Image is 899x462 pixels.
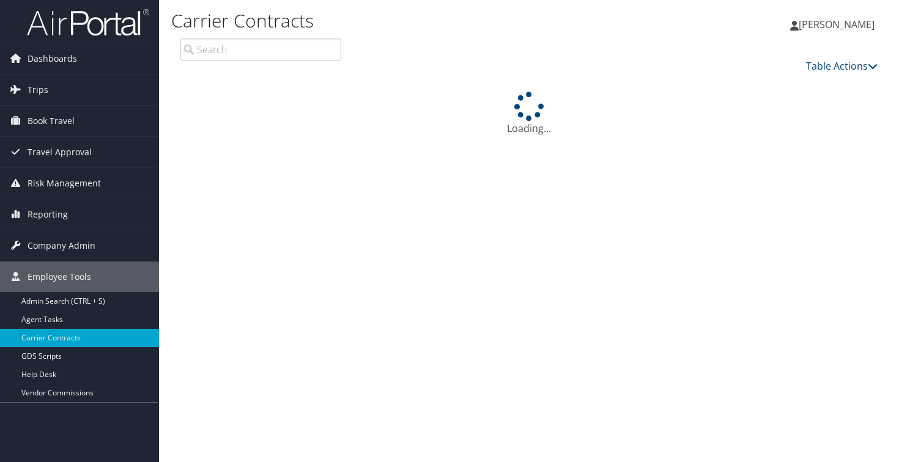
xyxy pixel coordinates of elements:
span: Travel Approval [28,137,92,167]
a: [PERSON_NAME] [790,6,887,43]
span: Dashboards [28,43,77,74]
span: Trips [28,75,48,105]
input: Search [180,38,341,61]
span: [PERSON_NAME] [799,18,875,31]
span: Book Travel [28,106,75,136]
span: Company Admin [28,230,95,261]
img: airportal-logo.png [27,8,149,37]
h1: Carrier Contracts [171,8,648,34]
div: Loading... [171,92,887,136]
span: Reporting [28,199,68,230]
span: Employee Tools [28,262,91,292]
a: Table Actions [806,59,878,73]
span: Risk Management [28,168,101,199]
